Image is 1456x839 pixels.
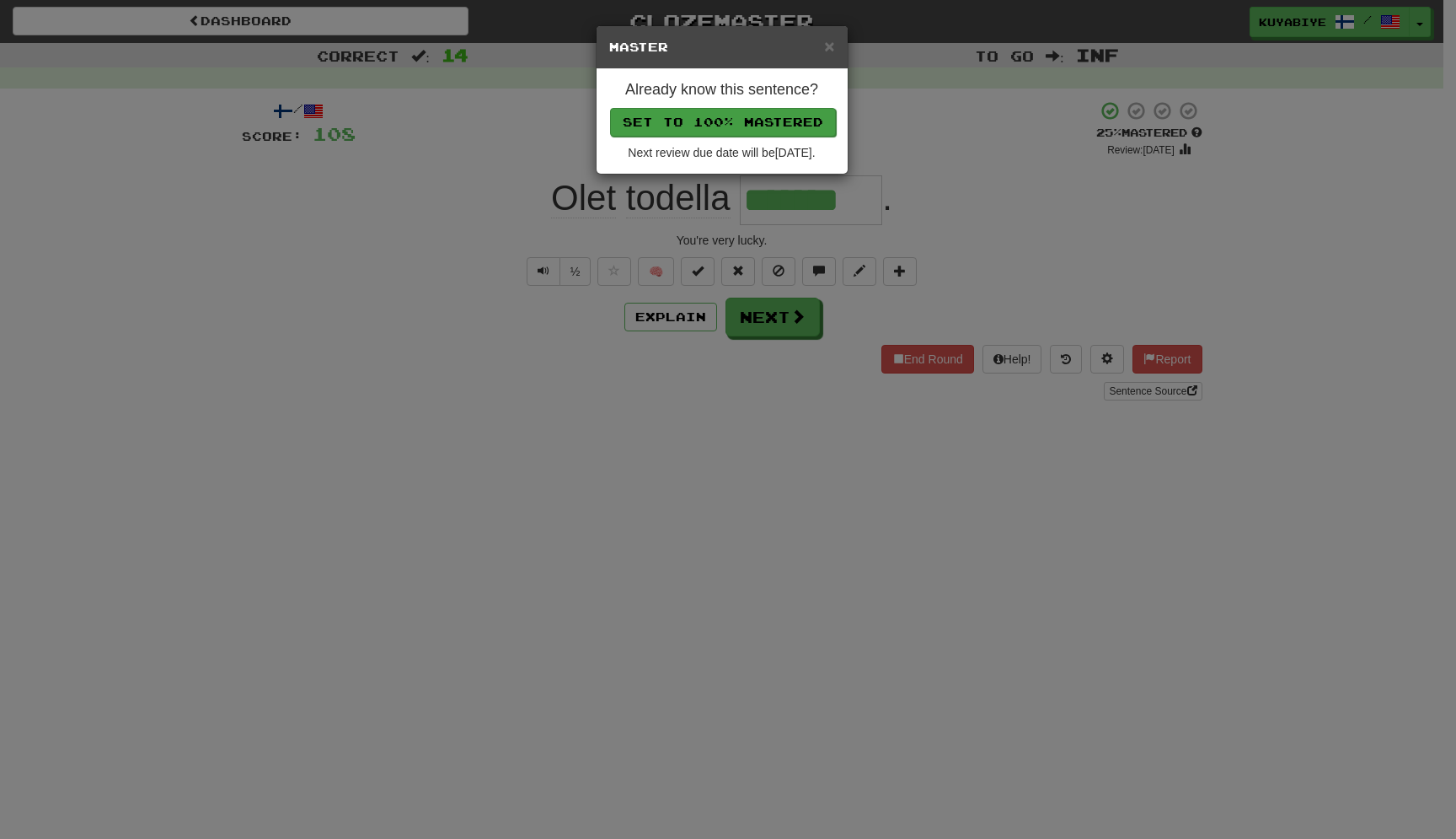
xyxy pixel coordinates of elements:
span: × [824,36,834,56]
h4: Already know this sentence? [609,82,835,99]
div: Next review due date will be [DATE] . [609,144,835,161]
button: Close [824,37,834,55]
h5: Master [609,39,835,56]
button: Set to 100% Mastered [610,108,836,137]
